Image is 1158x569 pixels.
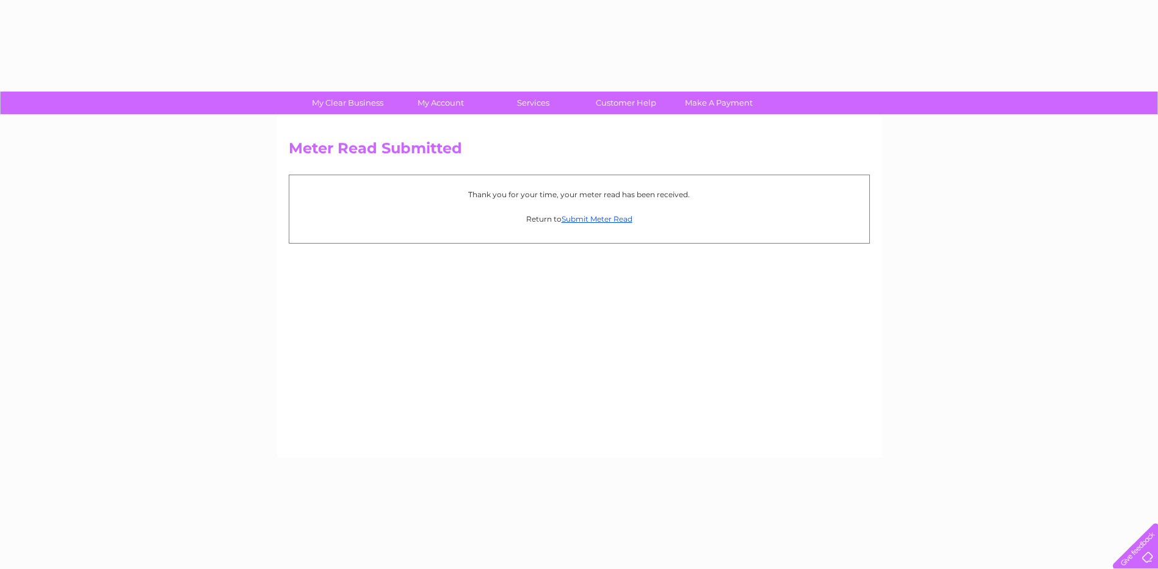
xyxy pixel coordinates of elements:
[295,213,863,225] p: Return to
[562,214,632,223] a: Submit Meter Read
[576,92,676,114] a: Customer Help
[295,189,863,200] p: Thank you for your time, your meter read has been received.
[297,92,398,114] a: My Clear Business
[390,92,491,114] a: My Account
[483,92,584,114] a: Services
[668,92,769,114] a: Make A Payment
[289,140,870,163] h2: Meter Read Submitted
